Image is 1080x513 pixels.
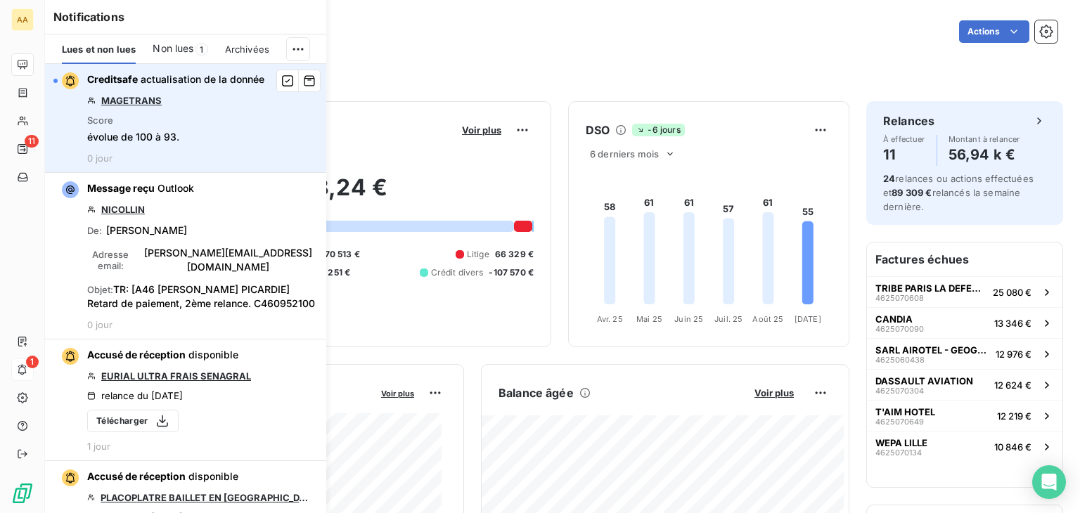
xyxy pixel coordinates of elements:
button: WEPA LILLE462507013410 846 € [867,431,1062,462]
span: 24 [883,173,895,184]
span: 4625060438 [875,356,925,364]
span: relances ou actions effectuées et relancés la semaine dernière. [883,173,1034,212]
span: Montant à relancer [949,135,1020,143]
button: Creditsafe actualisation de la donnéeMAGETRANSScoreévolue de 100 à 93.0 jour [45,64,326,173]
div: relance du [DATE] [87,390,183,401]
span: WEPA LILLE [875,437,927,448]
h6: Factures échues [867,242,1062,276]
button: T'AIM HOTEL462507064912 219 € [867,400,1062,431]
span: disponible [188,349,238,361]
span: TRIBE PARIS LA DEFENSE [875,283,987,294]
a: PLACOPLATRE BAILLET EN [GEOGRAPHIC_DATA] [101,492,312,503]
span: 1 [26,356,39,368]
span: évolue de 100 à 93. [87,130,179,144]
span: Creditsafe [87,73,138,85]
div: AA [11,8,34,31]
img: Logo LeanPay [11,482,34,505]
span: 4 251 € [320,266,350,279]
h6: Relances [883,112,934,129]
span: Accusé de réception [87,470,186,482]
span: Crédit divers [431,266,484,279]
button: SARL AIROTEL - GEOGRAPHOTEL462506043812 976 € [867,338,1062,369]
span: 11 [25,135,39,148]
button: Accusé de réception disponibleEURIAL ULTRA FRAIS SENAGRALrelance du [DATE]Télécharger1 jour [45,339,326,461]
h4: 56,94 k € [949,143,1020,166]
span: 89 309 € [892,187,932,198]
span: 13 346 € [994,318,1031,329]
span: Message reçu [87,182,155,194]
span: Score [87,115,113,126]
span: Voir plus [754,387,794,398]
span: Litige [467,248,489,261]
span: disponible [188,470,238,482]
tspan: [DATE] [795,314,821,324]
button: Actions [959,20,1029,43]
tspan: Juil. 25 [714,314,742,324]
h6: Balance âgée [499,384,574,401]
span: Archivées [225,44,269,55]
span: 4625070649 [875,417,924,426]
span: 0 jour [87,152,112,164]
button: CANDIA462507009013 346 € [867,307,1062,338]
h6: DSO [586,122,610,138]
tspan: Juin 25 [674,314,703,324]
span: 1 jour [87,441,110,452]
span: Non lues [153,41,193,56]
button: Télécharger [87,410,179,432]
a: NICOLLIN [101,204,145,215]
a: EURIAL ULTRA FRAIS SENAGRAL [101,370,251,382]
span: 12 624 € [994,379,1031,391]
span: 12 219 € [997,410,1031,422]
span: Lues et non lues [62,44,136,55]
span: Outlook [157,182,194,194]
span: 4625070304 [875,387,924,395]
span: SARL AIROTEL - GEOGRAPHOTEL [875,344,990,356]
span: T'AIM HOTEL [875,406,935,417]
span: 4625070090 [875,325,924,333]
span: -6 jours [632,124,684,136]
div: Open Intercom Messenger [1032,465,1066,499]
span: 6 derniers mois [590,148,659,160]
span: Objet : [87,284,113,295]
tspan: Avr. 25 [597,314,623,324]
span: 4625070134 [875,448,922,457]
span: -107 570 € [489,266,534,279]
button: DASSAULT AVIATION462507030412 624 € [867,369,1062,400]
span: De : [87,225,102,236]
span: 4625070608 [875,294,924,302]
span: [PERSON_NAME] [106,223,187,238]
button: TRIBE PARIS LA DEFENSE462507060825 080 € [867,276,1062,307]
span: CANDIA [875,313,913,325]
button: Message reçu OutlookNICOLLINDe:[PERSON_NAME]Adresse email:[PERSON_NAME][EMAIL_ADDRESS][DOMAIN_NAM... [45,173,326,339]
span: 12 976 € [996,349,1031,360]
span: actualisation de la donnée [141,73,264,85]
span: À effectuer [883,135,925,143]
span: Voir plus [462,124,501,136]
tspan: Août 25 [752,314,783,324]
span: 10 846 € [994,441,1031,453]
button: Voir plus [458,124,506,136]
span: 1 [195,43,208,56]
span: 66 329 € [495,248,534,261]
span: Accusé de réception [87,349,186,361]
span: Voir plus [381,389,414,398]
tspan: Mai 25 [636,314,662,324]
span: Adresse email : [87,249,134,271]
a: MAGETRANS [101,95,162,106]
h4: 11 [883,143,925,166]
span: 25 080 € [993,287,1031,298]
button: Voir plus [377,387,418,399]
h6: Notifications [53,8,318,25]
span: 1 070 513 € [313,248,360,261]
span: [PERSON_NAME][EMAIL_ADDRESS][DOMAIN_NAME] [138,246,318,274]
button: Voir plus [750,387,798,399]
span: DASSAULT AVIATION [875,375,973,387]
span: TR: [A46 [PERSON_NAME] PICARDIE] Retard de paiement, 2ème relance. C460952100 [87,283,315,309]
span: 0 jour [87,319,112,330]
